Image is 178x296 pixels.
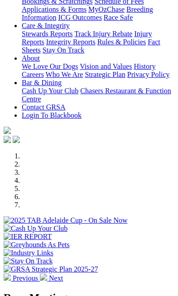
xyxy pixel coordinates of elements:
img: logo-grsa-white.png [4,127,11,134]
img: IER REPORT [4,233,52,241]
img: Greyhounds As Pets [4,241,70,249]
a: Login To Blackbook [22,111,82,119]
a: Strategic Plan [85,71,125,78]
a: Race Safe [104,14,133,21]
img: GRSA Strategic Plan 2025-27 [4,265,98,273]
div: Bar & Dining [22,87,174,103]
div: Care & Integrity [22,30,174,54]
img: Industry Links [4,249,53,257]
a: ICG Outcomes [58,14,101,21]
a: Stewards Reports [22,30,72,38]
a: Injury Reports [22,30,152,46]
a: Breeding Information [22,5,153,21]
img: Cash Up Your Club [4,224,67,233]
span: Previous [13,274,38,282]
a: Track Injury Rebate [74,30,132,38]
a: Careers [22,71,44,78]
a: History [134,62,155,70]
a: Privacy Policy [127,71,170,78]
a: Contact GRSA [22,103,65,111]
a: Stay On Track [43,46,84,54]
a: Next [40,274,63,282]
a: Who We Are [46,71,83,78]
img: chevron-left-pager-white.svg [4,273,11,281]
img: 2025 TAB Adelaide Cup - On Sale Now [4,216,128,224]
img: chevron-right-pager-white.svg [40,273,47,281]
a: Vision and Values [80,62,132,70]
a: Previous [4,274,40,282]
span: Next [49,274,63,282]
img: twitter.svg [13,136,20,143]
a: Rules & Policies [97,38,146,46]
a: Fact Sheets [22,38,160,54]
a: We Love Our Dogs [22,62,78,70]
div: About [22,62,174,79]
img: facebook.svg [4,136,11,143]
a: MyOzChase [88,5,125,13]
a: Chasers Restaurant & Function Centre [22,87,171,103]
a: Cash Up Your Club [22,87,78,95]
a: Applications & Forms [22,5,87,13]
a: Integrity Reports [46,38,96,46]
img: Stay On Track [4,257,53,265]
a: Care & Integrity [22,22,70,29]
a: Bar & Dining [22,79,62,86]
a: About [22,54,40,62]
